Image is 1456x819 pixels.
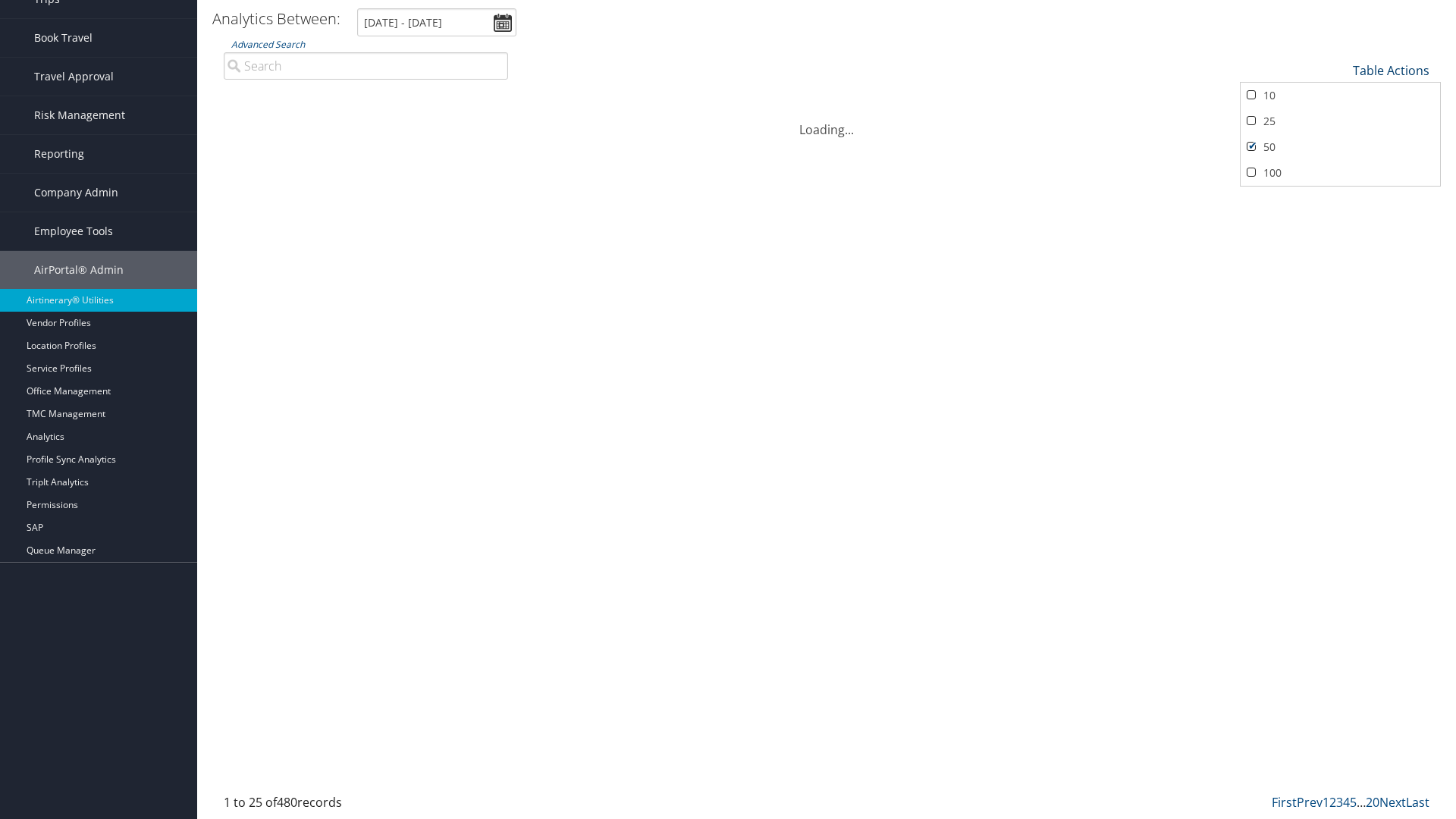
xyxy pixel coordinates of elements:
span: Company Admin [34,174,118,212]
span: Travel Approval [34,58,114,96]
span: Employee Tools [34,212,113,250]
a: 10 [1241,83,1440,108]
a: 50 [1241,134,1440,160]
span: Risk Management [34,96,125,134]
a: 100 [1241,160,1440,186]
span: Book Travel [34,19,93,57]
a: 25 [1241,108,1440,134]
span: AirPortal® Admin [34,251,124,289]
span: Reporting [34,135,84,173]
